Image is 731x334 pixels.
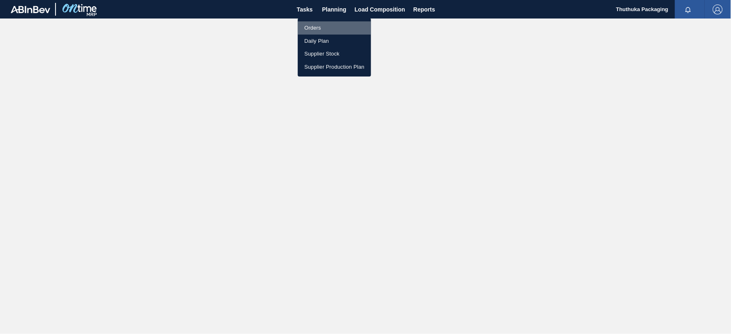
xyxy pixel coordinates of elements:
a: Daily Plan [298,35,371,48]
a: Orders [298,21,371,35]
a: Supplier Stock [298,47,371,60]
a: Supplier Production Plan [298,60,371,74]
